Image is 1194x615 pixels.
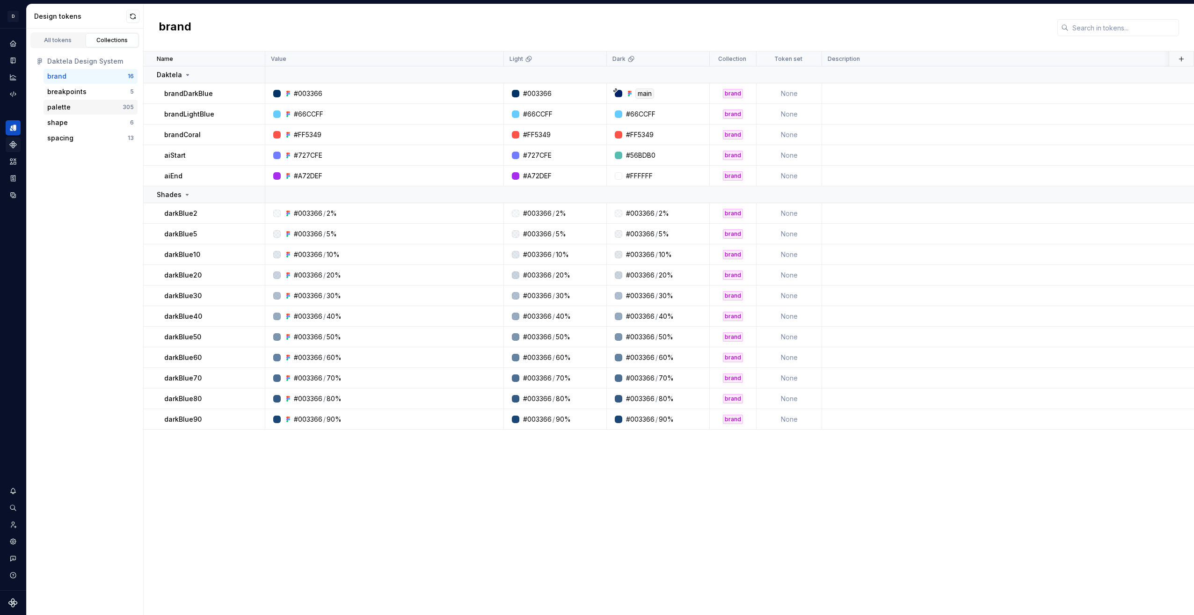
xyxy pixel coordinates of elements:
div: / [553,353,555,362]
div: / [655,250,658,259]
p: Name [157,55,173,63]
div: 30% [659,291,673,300]
p: Dark [612,55,626,63]
a: Storybook stories [6,171,21,186]
div: #003366 [523,250,552,259]
div: #003366 [523,271,552,280]
div: / [655,332,658,342]
td: None [757,203,822,224]
button: shape6 [44,115,138,130]
div: #003366 [626,209,655,218]
div: #003366 [294,291,322,300]
div: #003366 [294,89,322,98]
div: #003366 [523,291,552,300]
div: brand [723,373,743,383]
div: #FF5349 [294,130,321,139]
div: 5 [130,88,134,95]
div: / [323,353,326,362]
div: #003366 [626,415,655,424]
div: #FF5349 [626,130,654,139]
div: brand [723,332,743,342]
div: 70% [556,373,571,383]
div: 10% [327,250,340,259]
div: #727CFE [294,151,322,160]
p: darkBlue40 [164,312,202,321]
p: darkBlue80 [164,394,202,403]
td: None [757,124,822,145]
td: None [757,327,822,347]
div: 10% [556,250,569,259]
div: 10% [659,250,672,259]
div: Daktela Design System [47,57,134,66]
div: brand [723,130,743,139]
div: 80% [556,394,571,403]
div: / [323,312,326,321]
div: 20% [556,271,570,280]
div: #003366 [523,312,552,321]
div: #A72DEF [294,171,322,181]
a: Assets [6,154,21,169]
div: brand [47,72,66,81]
td: None [757,244,822,265]
div: #003366 [626,271,655,280]
p: brandLightBlue [164,110,214,119]
p: darkBlue70 [164,373,202,383]
a: Data sources [6,188,21,203]
div: brand [723,229,743,239]
div: 60% [327,353,342,362]
p: darkBlue60 [164,353,202,362]
div: #003366 [523,209,552,218]
div: / [553,250,555,259]
div: / [655,394,658,403]
div: 50% [327,332,341,342]
div: Design tokens [6,120,21,135]
div: 90% [327,415,342,424]
td: None [757,286,822,306]
a: Home [6,36,21,51]
div: #003366 [523,415,552,424]
div: 80% [659,394,674,403]
div: 80% [327,394,342,403]
div: Search ⌘K [6,500,21,515]
div: #003366 [626,353,655,362]
div: #003366 [523,229,552,239]
div: 40% [327,312,342,321]
div: 2% [327,209,337,218]
p: Description [828,55,860,63]
div: / [323,415,326,424]
div: #003366 [626,312,655,321]
p: aiEnd [164,171,182,181]
div: #003366 [294,250,322,259]
div: #003366 [294,373,322,383]
svg: Supernova Logo [8,598,18,608]
p: brandCoral [164,130,201,139]
p: darkBlue5 [164,229,197,239]
div: shape [47,118,68,127]
div: 2% [659,209,669,218]
button: brand16 [44,69,138,84]
div: #FFFFFF [626,171,653,181]
div: brand [723,171,743,181]
div: spacing [47,133,73,143]
div: brand [723,89,743,98]
div: #003366 [626,291,655,300]
div: breakpoints [47,87,87,96]
a: breakpoints5 [44,84,138,99]
td: None [757,145,822,166]
div: 90% [659,415,674,424]
button: Notifications [6,483,21,498]
td: None [757,104,822,124]
div: #003366 [626,332,655,342]
div: 70% [327,373,342,383]
div: / [553,291,555,300]
div: / [655,229,658,239]
div: / [553,394,555,403]
div: 70% [659,373,674,383]
div: #003366 [626,229,655,239]
div: #FF5349 [523,130,551,139]
div: #66CCFF [294,110,323,119]
td: None [757,166,822,186]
